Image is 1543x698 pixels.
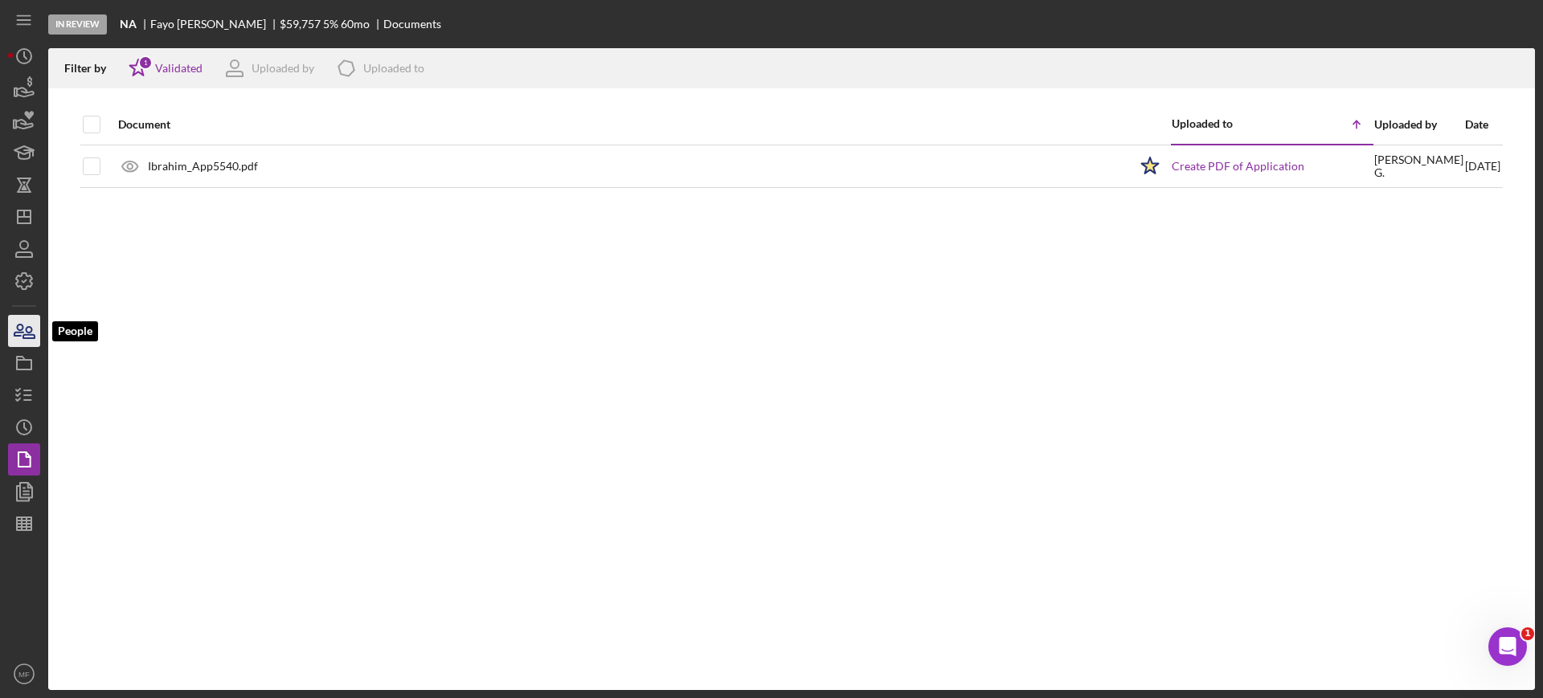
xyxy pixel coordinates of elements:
[138,55,153,70] div: 1
[1465,146,1500,187] div: [DATE]
[155,62,203,75] div: Validated
[363,62,424,75] div: Uploaded to
[252,62,314,75] div: Uploaded by
[1521,627,1534,640] span: 1
[341,18,370,31] div: 60 mo
[280,17,321,31] span: $59,757
[1374,118,1463,131] div: Uploaded by
[64,62,118,75] div: Filter by
[48,14,107,35] div: In Review
[1488,627,1527,666] iframe: Intercom live chat
[1172,160,1304,173] a: Create PDF of Application
[323,18,338,31] div: 5 %
[1465,118,1500,131] div: Date
[1374,153,1463,179] div: [PERSON_NAME] G .
[1172,117,1272,130] div: Uploaded to
[8,658,40,690] button: MF
[18,670,30,679] text: MF
[148,160,258,173] div: Ibrahim_App5540.pdf
[118,118,1128,131] div: Document
[120,18,137,31] b: NA
[383,18,441,31] div: Documents
[150,18,280,31] div: Fayo [PERSON_NAME]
